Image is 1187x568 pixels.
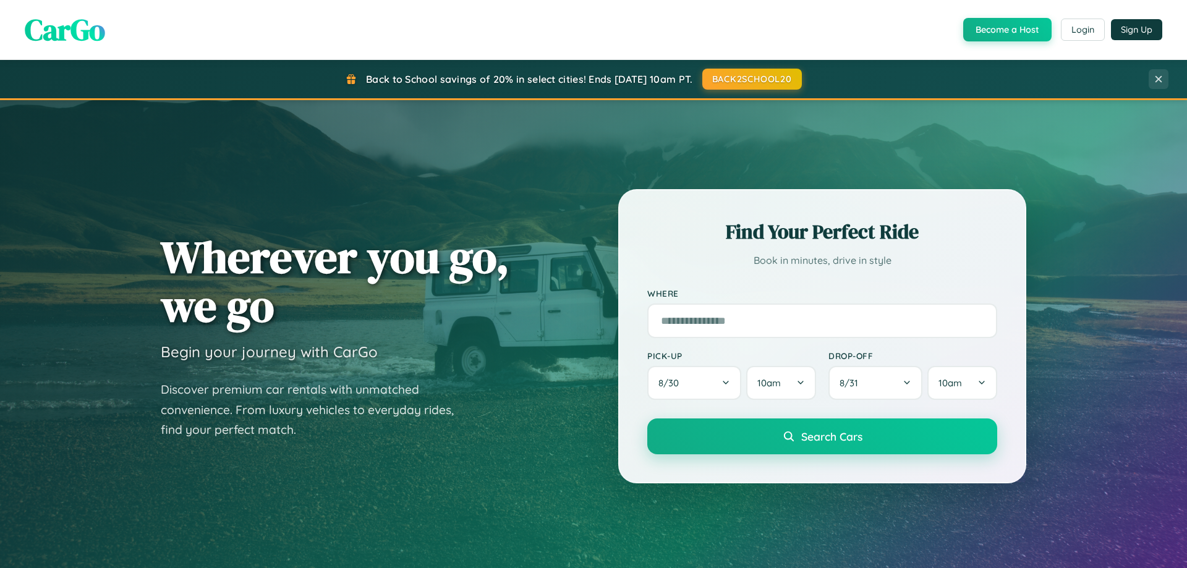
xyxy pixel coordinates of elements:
span: Back to School savings of 20% in select cities! Ends [DATE] 10am PT. [366,73,692,85]
span: Search Cars [801,430,862,443]
span: 8 / 31 [840,377,864,389]
button: Login [1061,19,1105,41]
h1: Wherever you go, we go [161,232,509,330]
p: Discover premium car rentals with unmatched convenience. From luxury vehicles to everyday rides, ... [161,379,470,440]
button: 10am [746,366,816,400]
label: Drop-off [828,350,997,361]
p: Book in minutes, drive in style [647,252,997,269]
h2: Find Your Perfect Ride [647,218,997,245]
button: Sign Up [1111,19,1162,40]
span: 10am [938,377,962,389]
button: 8/31 [828,366,922,400]
button: 10am [927,366,997,400]
label: Where [647,288,997,299]
label: Pick-up [647,350,816,361]
h3: Begin your journey with CarGo [161,342,378,361]
button: Become a Host [963,18,1052,41]
span: 10am [757,377,781,389]
span: 8 / 30 [658,377,685,389]
button: BACK2SCHOOL20 [702,69,802,90]
button: 8/30 [647,366,741,400]
span: CarGo [25,9,105,50]
button: Search Cars [647,418,997,454]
